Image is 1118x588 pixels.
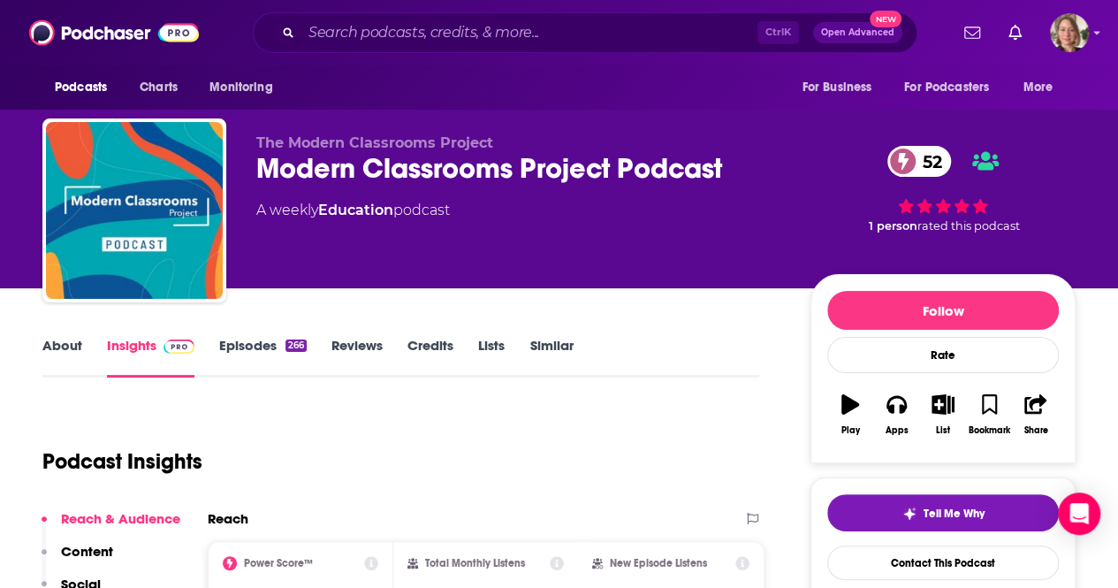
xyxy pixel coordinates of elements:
[893,71,1015,104] button: open menu
[107,337,194,378] a: InsightsPodchaser Pro
[256,134,493,151] span: The Modern Classrooms Project
[42,337,82,378] a: About
[1050,13,1089,52] button: Show profile menu
[209,75,272,100] span: Monitoring
[827,494,1059,531] button: tell me why sparkleTell Me Why
[757,21,799,44] span: Ctrl K
[318,202,393,218] a: Education
[164,340,194,354] img: Podchaser Pro
[478,337,505,378] a: Lists
[841,425,860,436] div: Play
[256,200,450,221] div: A weekly podcast
[42,448,202,475] h1: Podcast Insights
[42,71,130,104] button: open menu
[610,557,707,569] h2: New Episode Listens
[969,425,1010,436] div: Bookmark
[1011,71,1076,104] button: open menu
[873,383,919,447] button: Apps
[42,543,113,576] button: Content
[802,75,871,100] span: For Business
[285,340,307,352] div: 266
[407,337,453,378] a: Credits
[529,337,573,378] a: Similar
[1050,13,1089,52] span: Logged in as AriFortierPr
[208,510,248,527] h2: Reach
[425,557,525,569] h2: Total Monthly Listens
[42,510,180,543] button: Reach & Audience
[821,28,894,37] span: Open Advanced
[917,219,1020,233] span: rated this podcast
[966,383,1012,447] button: Bookmark
[902,507,916,521] img: tell me why sparkle
[905,146,951,177] span: 52
[1001,18,1029,48] a: Show notifications dropdown
[936,425,950,436] div: List
[55,75,107,100] span: Podcasts
[253,12,917,53] div: Search podcasts, credits, & more...
[957,18,987,48] a: Show notifications dropdown
[869,219,917,233] span: 1 person
[810,134,1076,244] div: 52 1 personrated this podcast
[331,337,383,378] a: Reviews
[244,557,313,569] h2: Power Score™
[886,425,909,436] div: Apps
[827,291,1059,330] button: Follow
[1058,493,1100,535] div: Open Intercom Messenger
[789,71,894,104] button: open menu
[197,71,295,104] button: open menu
[29,16,199,50] img: Podchaser - Follow, Share and Rate Podcasts
[827,383,873,447] button: Play
[219,337,307,378] a: Episodes266
[813,22,902,43] button: Open AdvancedNew
[1023,425,1047,436] div: Share
[904,75,989,100] span: For Podcasters
[128,71,188,104] a: Charts
[924,507,985,521] span: Tell Me Why
[140,75,178,100] span: Charts
[827,546,1059,580] a: Contact This Podcast
[1050,13,1089,52] img: User Profile
[827,337,1059,373] div: Rate
[887,146,951,177] a: 52
[1013,383,1059,447] button: Share
[920,383,966,447] button: List
[870,11,901,27] span: New
[301,19,757,47] input: Search podcasts, credits, & more...
[46,122,223,299] img: Modern Classrooms Project Podcast
[61,543,113,560] p: Content
[61,510,180,527] p: Reach & Audience
[1023,75,1053,100] span: More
